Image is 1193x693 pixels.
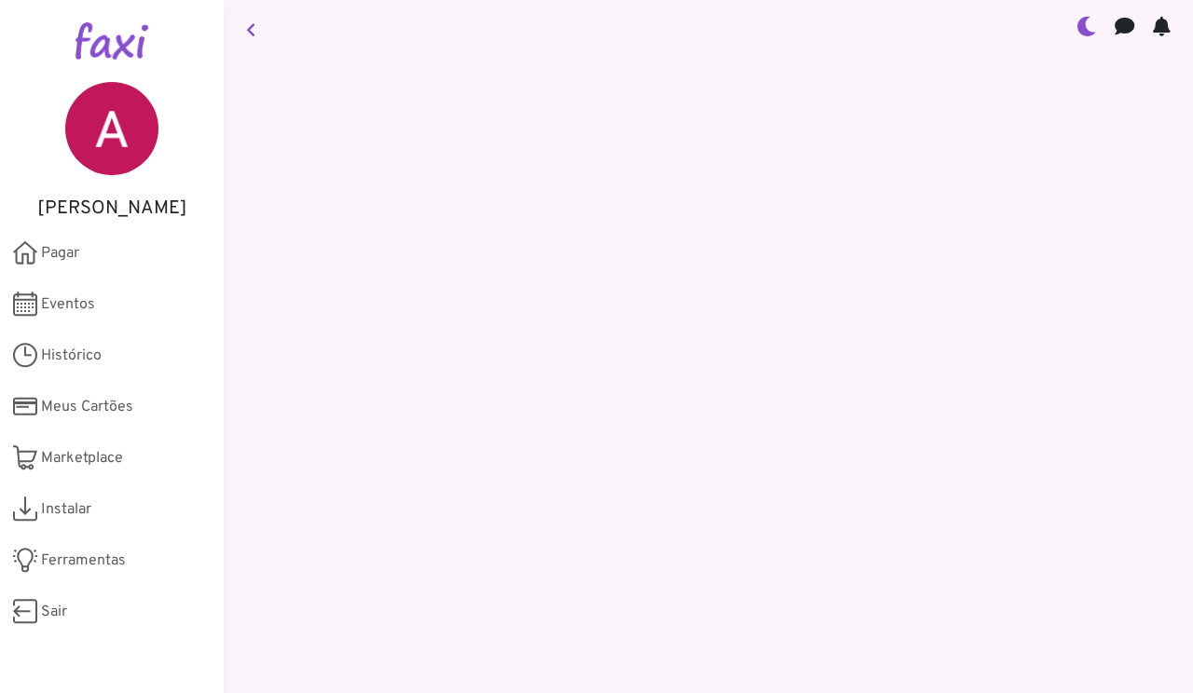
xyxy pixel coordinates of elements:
[41,242,79,265] span: Pagar
[41,601,67,623] span: Sair
[41,345,102,367] span: Histórico
[41,293,95,316] span: Eventos
[41,498,91,521] span: Instalar
[28,197,196,220] h5: [PERSON_NAME]
[41,550,126,572] span: Ferramentas
[41,447,123,469] span: Marketplace
[41,396,133,418] span: Meus Cartões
